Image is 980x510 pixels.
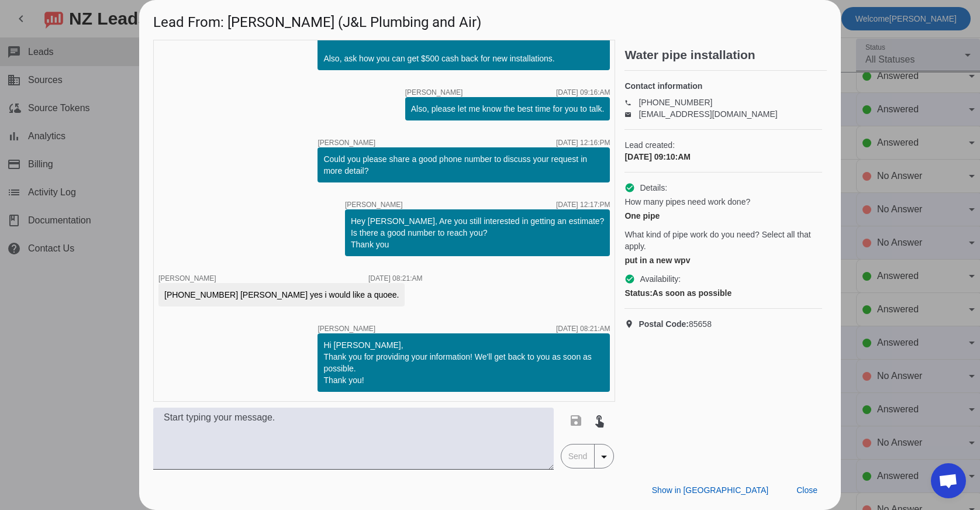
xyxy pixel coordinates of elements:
[624,196,750,208] span: How many pipes need work done?
[643,480,778,501] button: Show in [GEOGRAPHIC_DATA]
[556,325,610,332] div: [DATE] 08:21:AM
[556,139,610,146] div: [DATE] 12:16:PM
[624,99,639,105] mat-icon: phone
[624,210,822,222] div: One pipe
[639,109,777,119] a: [EMAIL_ADDRESS][DOMAIN_NAME]
[323,339,604,386] div: Hi [PERSON_NAME], Thank you for providing your information! We'll get back to you as soon as poss...
[639,98,712,107] a: [PHONE_NUMBER]
[931,463,966,498] div: Open chat
[368,275,422,282] div: [DATE] 08:21:AM
[597,450,611,464] mat-icon: arrow_drop_down
[796,485,817,495] span: Close
[624,254,822,266] div: put in a new wpv
[624,111,639,117] mat-icon: email
[624,287,822,299] div: As soon as possible
[624,319,639,329] mat-icon: location_on
[318,325,375,332] span: [PERSON_NAME]
[351,215,604,250] div: Hey [PERSON_NAME], Are you still interested in getting an estimate? Is there a good number to rea...
[624,151,822,163] div: [DATE] 09:10:AM
[624,139,822,151] span: Lead created:
[624,49,827,61] h2: Water pipe installation
[652,485,768,495] span: Show in [GEOGRAPHIC_DATA]
[787,480,827,501] button: Close
[639,318,712,330] span: 85658
[405,89,463,96] span: [PERSON_NAME]
[318,139,375,146] span: [PERSON_NAME]
[624,182,635,193] mat-icon: check_circle
[345,201,403,208] span: [PERSON_NAME]
[411,103,605,115] div: Also, please let me know the best time for you to talk.​
[624,288,652,298] strong: Status:
[164,289,399,301] div: [PHONE_NUMBER] [PERSON_NAME] yes i would like a quoee.
[158,274,216,282] span: [PERSON_NAME]
[640,273,681,285] span: Availability:
[323,153,604,177] div: Could you please share a good phone number to discuss your request in more detail?​
[624,229,822,252] span: What kind of pipe work do you need? Select all that apply.
[556,201,610,208] div: [DATE] 12:17:PM
[639,319,689,329] strong: Postal Code:
[592,413,606,428] mat-icon: touch_app
[624,80,822,92] h4: Contact information
[624,274,635,284] mat-icon: check_circle
[640,182,667,194] span: Details:
[556,89,610,96] div: [DATE] 09:16:AM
